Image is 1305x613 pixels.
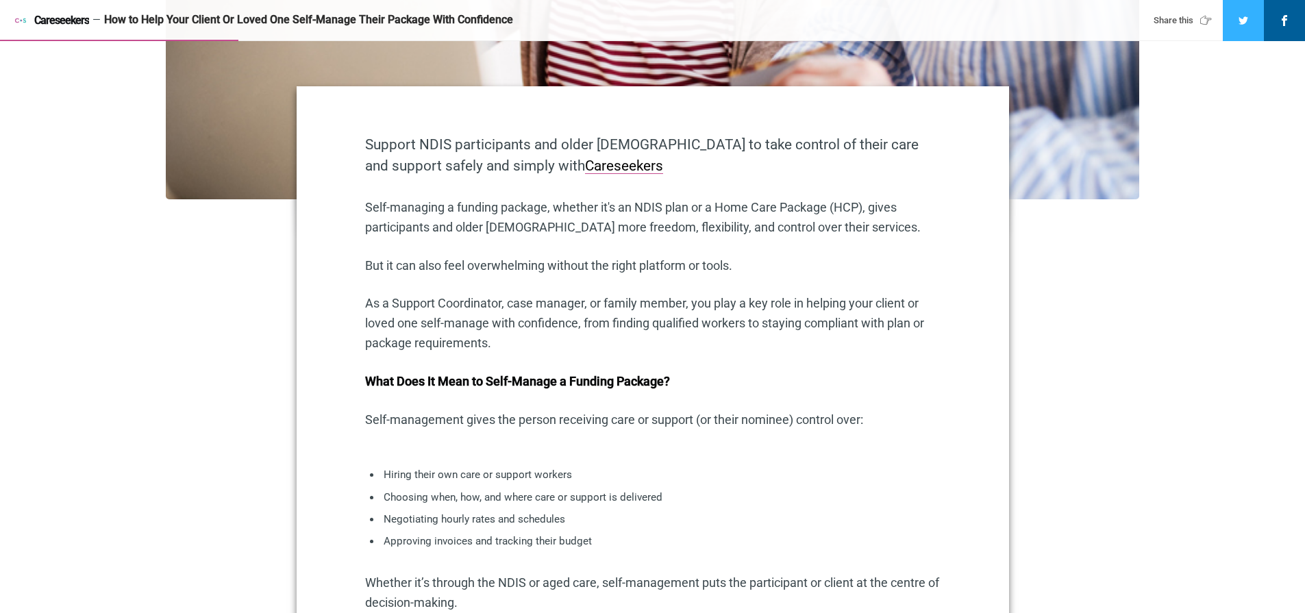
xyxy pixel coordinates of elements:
[14,14,89,27] a: Careseekers
[14,14,27,27] img: Careseekers icon
[365,294,941,353] p: As a Support Coordinator, case manager, or family member, you play a key role in helping your cli...
[365,198,941,238] p: Self-managing a funding package, whether it's an NDIS plan or a Home Care Package (HCP), gives pa...
[365,256,941,276] p: But it can also feel overwhelming without the right platform or tools.
[585,158,663,174] a: Careseekers
[365,573,941,613] p: Whether it’s through the NDIS or aged care, self-management puts the participant or client at the...
[384,533,921,549] p: Approving invoices and tracking their budget
[34,14,89,27] span: Careseekers
[365,374,670,388] strong: What Does It Mean to Self-Manage a Funding Package?
[384,489,921,505] p: Choosing when, how, and where care or support is delivered
[92,15,101,25] span: —
[104,13,1128,27] div: How to Help Your Client Or Loved One Self-Manage Their Package With Confidence
[365,134,941,177] p: Support NDIS participants and older [DEMOGRAPHIC_DATA] to take control of their care and support ...
[384,511,921,527] p: Negotiating hourly rates and schedules
[384,466,921,483] p: Hiring their own care or support workers
[365,410,941,430] p: Self-management gives the person receiving care or support (or their nominee) control over:
[1154,14,1216,27] div: Share this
